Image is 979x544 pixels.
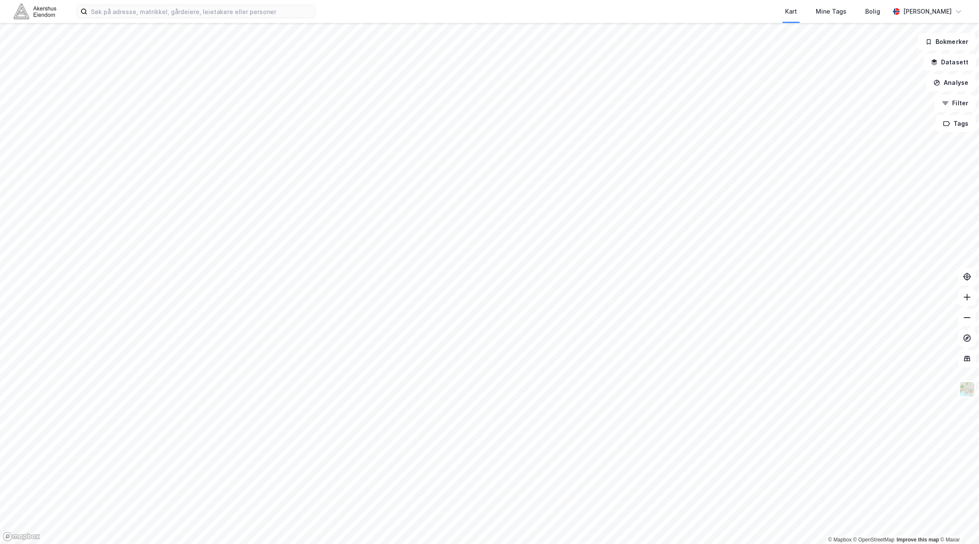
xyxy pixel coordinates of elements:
div: [PERSON_NAME] [903,6,952,17]
button: Analyse [926,74,976,91]
div: Kart [785,6,797,17]
a: Mapbox homepage [3,532,40,541]
a: OpenStreetMap [853,537,895,543]
img: akershus-eiendom-logo.9091f326c980b4bce74ccdd9f866810c.svg [14,4,56,19]
button: Datasett [924,54,976,71]
iframe: Chat Widget [936,503,979,544]
div: Bolig [865,6,880,17]
div: Kontrollprogram for chat [936,503,979,544]
a: Improve this map [897,537,939,543]
button: Bokmerker [918,33,976,50]
button: Filter [935,95,976,112]
button: Tags [936,115,976,132]
a: Mapbox [828,537,852,543]
img: Z [959,381,975,397]
div: Mine Tags [816,6,846,17]
input: Søk på adresse, matrikkel, gårdeiere, leietakere eller personer [87,5,315,18]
